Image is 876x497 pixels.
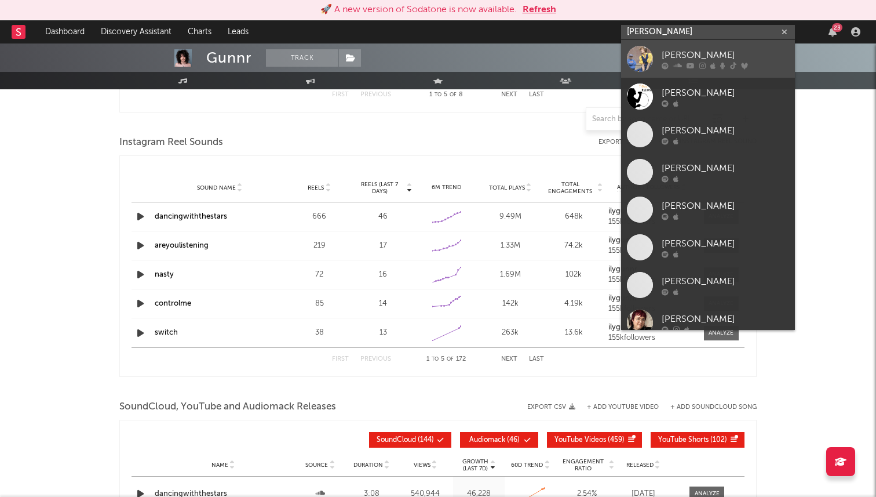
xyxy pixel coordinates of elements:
[119,400,336,414] span: SoundCloud, YouTube and Audiomack Releases
[481,327,539,339] div: 263k
[501,92,517,98] button: Next
[481,298,539,310] div: 142k
[377,437,434,444] span: ( 144 )
[360,356,391,362] button: Previous
[206,49,251,67] div: Gunnr
[332,92,349,98] button: First
[545,181,596,195] span: Total Engagements
[290,327,348,339] div: 38
[354,181,405,195] span: Reels (last 7 days)
[670,404,757,411] button: + Add SoundCloud Song
[354,269,412,281] div: 16
[529,356,544,362] button: Last
[608,266,637,273] strong: ilygunnr
[180,20,220,43] a: Charts
[662,237,789,251] div: [PERSON_NAME]
[608,324,637,331] strong: ilygunnr
[662,86,789,100] div: [PERSON_NAME]
[608,247,695,255] div: 155k followers
[608,266,695,274] a: ilygunnr
[545,240,603,252] div: 74.2k
[621,153,795,191] a: [PERSON_NAME]
[354,327,412,339] div: 13
[501,356,517,362] button: Next
[621,228,795,266] a: [PERSON_NAME]
[608,295,695,303] a: ilygunnr
[308,184,324,191] span: Reels
[119,136,223,150] span: Instagram Reel Sounds
[481,269,539,281] div: 1.69M
[155,271,174,278] a: nasty
[360,92,391,98] button: Previous
[545,211,603,223] div: 648k
[608,324,695,332] a: ilygunnr
[435,92,441,97] span: to
[266,49,338,67] button: Track
[290,298,348,310] div: 85
[462,458,488,465] p: Growth
[155,300,191,307] a: controlme
[481,240,539,252] div: 1.33M
[354,240,412,252] div: 17
[511,462,543,469] span: 60D Trend
[290,211,348,223] div: 666
[481,211,539,223] div: 9.49M
[621,40,795,78] a: [PERSON_NAME]
[353,462,383,469] span: Duration
[575,404,659,411] div: + Add YouTube Video
[621,191,795,228] a: [PERSON_NAME]
[547,432,642,448] button: YouTube Videos(459)
[155,213,227,220] a: dancingwiththestars
[621,25,795,39] input: Search for artists
[651,432,744,448] button: YouTube Shorts(102)
[608,218,695,226] div: 155k followers
[220,20,257,43] a: Leads
[608,334,695,342] div: 155k followers
[608,276,695,284] div: 155k followers
[354,298,412,310] div: 14
[621,78,795,115] a: [PERSON_NAME]
[418,183,476,192] div: 6M Trend
[155,242,209,249] a: areyoulistening
[377,437,416,444] span: SoundCloud
[211,462,228,469] span: Name
[598,139,647,146] button: Export CSV
[832,23,842,32] div: 23
[332,356,349,362] button: First
[529,92,544,98] button: Last
[414,88,478,102] div: 1 5 8
[608,208,637,215] strong: ilygunnr
[545,327,603,339] div: 13.6k
[197,184,236,191] span: Sound Name
[93,20,180,43] a: Discovery Assistant
[155,329,178,336] a: switch
[608,237,637,244] strong: ilygunnr
[662,199,789,213] div: [PERSON_NAME]
[617,184,680,191] span: Author / Followers
[621,266,795,304] a: [PERSON_NAME]
[559,458,607,472] span: Engagement Ratio
[662,48,789,62] div: [PERSON_NAME]
[554,437,625,444] span: ( 459 )
[608,208,695,216] a: ilygunnr
[468,437,521,444] span: ( 46 )
[828,27,837,37] button: 23
[469,437,505,444] span: Audiomack
[608,305,695,313] div: 155k followers
[586,115,709,124] input: Search by song name or URL
[290,269,348,281] div: 72
[621,304,795,342] a: [PERSON_NAME]
[587,404,659,411] button: + Add YouTube Video
[489,184,525,191] span: Total Plays
[608,295,637,302] strong: ilygunnr
[523,3,556,17] button: Refresh
[320,3,517,17] div: 🚀 A new version of Sodatone is now available.
[354,211,412,223] div: 46
[554,437,606,444] span: YouTube Videos
[462,465,488,472] p: (Last 7d)
[369,432,451,448] button: SoundCloud(144)
[527,404,575,411] button: Export CSV
[662,312,789,326] div: [PERSON_NAME]
[37,20,93,43] a: Dashboard
[662,124,789,137] div: [PERSON_NAME]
